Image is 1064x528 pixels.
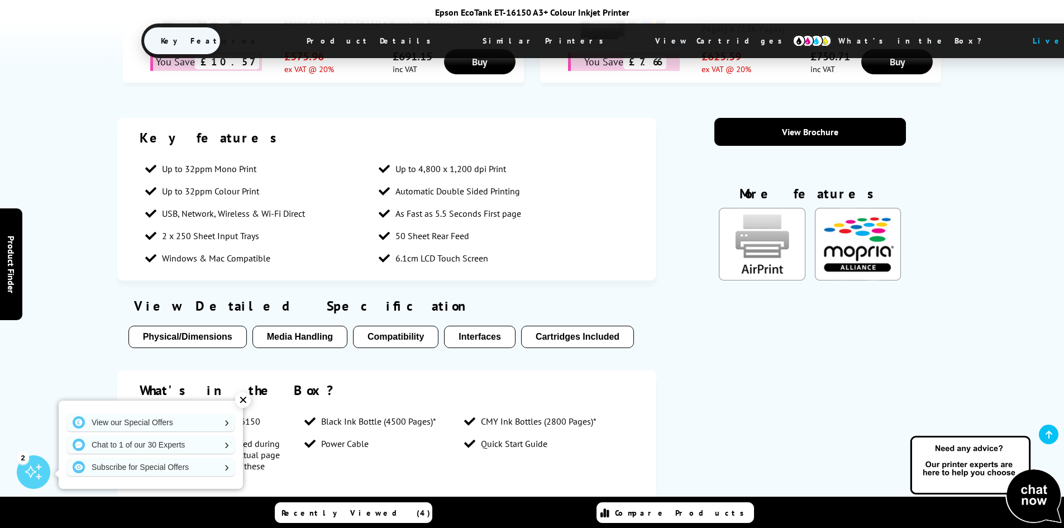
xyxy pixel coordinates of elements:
[235,392,251,408] div: ✕
[128,326,247,348] button: Physical/Dimensions
[321,438,369,449] span: Power Cable
[284,64,334,74] span: ex VAT @ 20%
[714,118,906,146] a: View Brochure
[275,502,432,523] a: Recently Viewed (4)
[162,208,305,219] span: USB, Network, Wireless & Wi-Fi Direct
[597,502,754,523] a: Compare Products
[719,272,805,283] a: KeyFeatureModal85
[815,272,901,283] a: KeyFeatureModal324
[252,326,347,348] button: Media Handling
[281,508,431,518] span: Recently Viewed (4)
[714,185,906,208] div: More features
[822,27,1009,54] span: What’s in the Box?
[67,458,235,476] a: Subscribe for Special Offers
[17,451,29,464] div: 2
[793,35,832,47] img: cmyk-icon.svg
[395,163,506,174] span: Up to 4,800 x 1,200 dpi Print
[521,326,634,348] button: Cartridges Included
[290,27,454,54] span: Product Details
[395,185,520,197] span: Automatic Double Sided Printing
[162,253,270,264] span: Windows & Mac Compatible
[815,208,901,280] img: Mopria Certified
[481,438,547,449] span: Quick Start Guide
[466,27,626,54] span: Similar Printers
[67,413,235,431] a: View our Special Offers
[395,253,488,264] span: 6.1cm LCD Touch Screen
[908,434,1064,526] img: Open Live Chat window
[444,326,516,348] button: Interfaces
[615,508,750,518] span: Compare Products
[6,235,17,293] span: Product Finder
[481,416,597,427] span: CMY Ink Bottles (2800 Pages)*
[162,163,256,174] span: Up to 32ppm Mono Print
[128,297,646,315] div: View Detailed Specification
[353,326,438,348] button: Compatibility
[395,208,521,219] span: As Fast as 5.5 Seconds First page
[162,230,259,241] span: 2 x 250 Sheet Input Trays
[395,230,469,241] span: 50 Sheet Rear Feed
[393,64,432,74] span: inc VAT
[140,382,634,399] div: What's in the Box?
[810,64,850,74] span: inc VAT
[702,64,751,74] span: ex VAT @ 20%
[719,208,805,280] img: AirPrint
[140,129,634,146] div: Key features
[144,27,278,54] span: Key Features
[141,7,923,18] div: Epson EcoTank ET-16150 A3+ Colour Inkjet Printer
[162,185,259,197] span: Up to 32ppm Colour Print
[67,436,235,454] a: Chat to 1 of our 30 Experts
[321,416,436,427] span: Black Ink Bottle (4500 Pages)*
[638,26,809,55] span: View Cartridges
